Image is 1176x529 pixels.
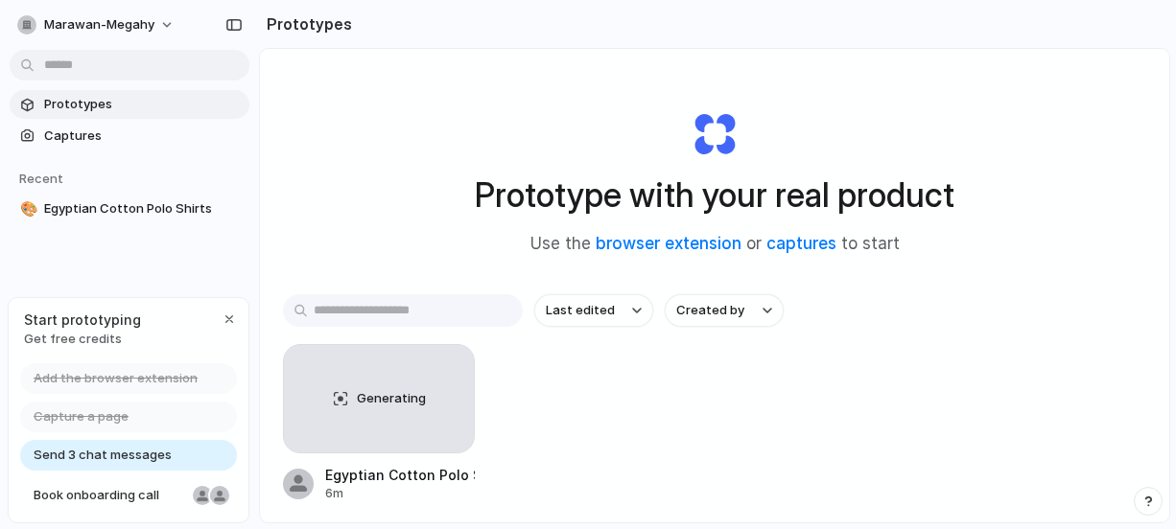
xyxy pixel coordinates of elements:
[17,199,36,218] button: 🎨
[596,234,741,253] a: browser extension
[44,126,242,146] span: Captures
[10,195,249,223] a: 🎨Egyptian Cotton Polo Shirts
[24,310,141,330] span: Start prototyping
[19,171,63,186] span: Recent
[534,294,653,327] button: Last edited
[34,486,185,505] span: Book onboarding call
[259,12,352,35] h2: Prototypes
[530,232,900,257] span: Use the or to start
[34,407,129,426] span: Capture a page
[10,122,249,150] a: Captures
[191,484,214,507] div: Nicole Kubica
[34,446,172,465] span: Send 3 chat messages
[44,199,242,218] span: Egyptian Cotton Polo Shirts
[44,15,154,34] span: marawan-megahy
[283,344,475,502] a: GeneratingEgyptian Cotton Polo Shirts6m
[20,198,34,220] div: 🎨
[20,480,237,511] a: Book onboarding call
[676,301,744,320] span: Created by
[475,170,954,220] h1: Prototype with your real product
[24,330,141,349] span: Get free credits
[10,10,184,40] button: marawan-megahy
[325,485,475,502] div: 6m
[546,301,615,320] span: Last edited
[208,484,231,507] div: Christian Iacullo
[325,465,475,485] div: Egyptian Cotton Polo Shirts
[357,389,426,408] span: Generating
[10,90,249,119] a: Prototypes
[766,234,836,253] a: captures
[34,369,198,388] span: Add the browser extension
[44,95,242,114] span: Prototypes
[665,294,784,327] button: Created by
